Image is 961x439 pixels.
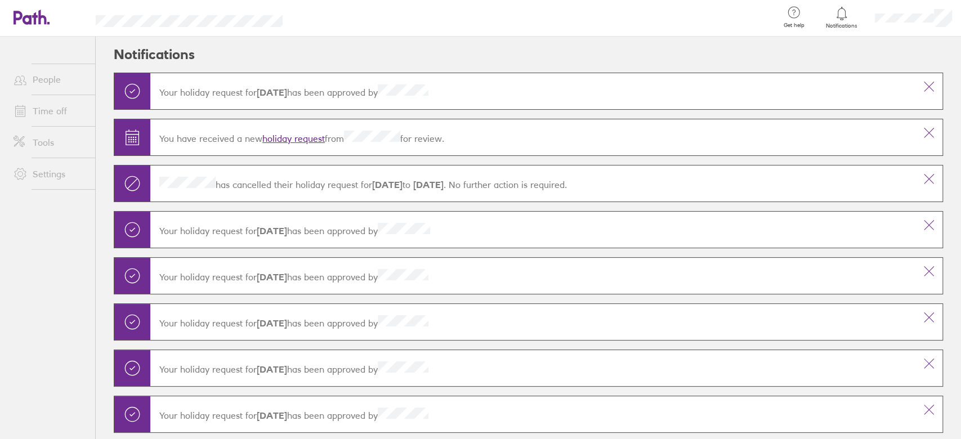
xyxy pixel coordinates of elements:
span: Notifications [824,23,860,29]
p: Your holiday request for has been approved by [159,84,906,98]
strong: [DATE] [257,87,287,98]
p: Your holiday request for has been approved by [159,315,906,329]
strong: [DATE] [372,179,403,190]
a: People [5,68,95,91]
a: holiday request [262,133,325,144]
a: Settings [5,163,95,185]
strong: [DATE] [257,317,287,329]
span: Get help [776,22,812,29]
strong: [DATE] [257,271,287,283]
a: Time off [5,100,95,122]
p: has cancelled their holiday request for . No further action is required. [159,177,906,190]
p: Your holiday request for has been approved by [159,407,906,421]
a: Notifications [824,6,860,29]
h2: Notifications [114,37,195,73]
strong: [DATE] [257,225,287,236]
p: Your holiday request for has been approved by [159,361,906,375]
a: Tools [5,131,95,154]
p: Your holiday request for has been approved by [159,223,906,236]
p: Your holiday request for has been approved by [159,269,906,283]
p: You have received a new from for review. [159,131,906,144]
strong: [DATE] [410,179,444,190]
span: to [372,179,444,190]
strong: [DATE] [257,410,287,421]
strong: [DATE] [257,364,287,375]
